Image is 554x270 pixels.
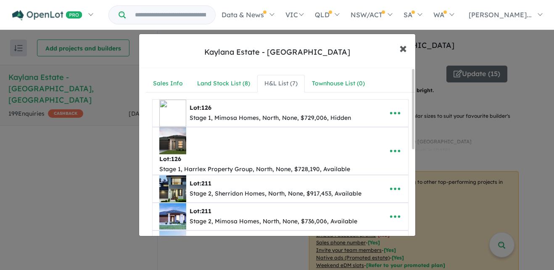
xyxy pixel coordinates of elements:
div: Stage 2, Sherridon Homes, North, None, $917,453, Available [190,189,361,199]
b: Lot: [190,104,211,111]
img: Openlot PRO Logo White [12,10,82,21]
div: Kaylana Estate - [GEOGRAPHIC_DATA] [204,47,350,58]
b: Lot: [190,207,211,215]
div: H&L List ( 7 ) [264,79,298,89]
span: 126 [201,104,211,111]
div: Townhouse List ( 0 ) [312,79,365,89]
span: 211 [201,207,211,215]
div: Stage 1, Mimosa Homes, North, None, $729,006, Hidden [190,113,351,123]
span: 126 [171,155,181,163]
img: Kaylana%20Estate%20-%20Tarneit%20-%20Lot%20216___1756104891.jpeg [159,231,186,258]
span: × [399,39,407,57]
b: Lot: [159,155,181,163]
img: Kaylana%20Estate%20-%20Tarneit%20-%20Lot%20126___eagle_1615061_objects_m_1751429760.jpeg [159,100,186,127]
img: Kaylana%20Estate%20-%20Tarneit%20-%20Lot%20211___1756104807.jpeg [159,175,186,202]
img: Kaylana%20Estate%20-%20Tarneit%20-%20Lot%20126___1756104652.jpeg [159,127,186,154]
div: Stage 1, Harrlex Property Group, North, None, $728,190, Available [159,164,350,175]
span: 216 [201,235,211,243]
div: Sales Info [153,79,183,89]
div: Land Stock List ( 8 ) [197,79,250,89]
span: 211 [201,180,211,187]
b: Lot: [190,180,211,187]
span: [PERSON_NAME]... [469,11,532,19]
input: Try estate name, suburb, builder or developer [127,6,214,24]
b: Lot: [190,235,211,243]
div: Stage 2, Mimosa Homes, North, None, $736,006, Available [190,217,357,227]
img: Kaylana%20Estate%20-%20Tarneit%20-%20Lot%20211___1756104853.jpeg [159,203,186,230]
